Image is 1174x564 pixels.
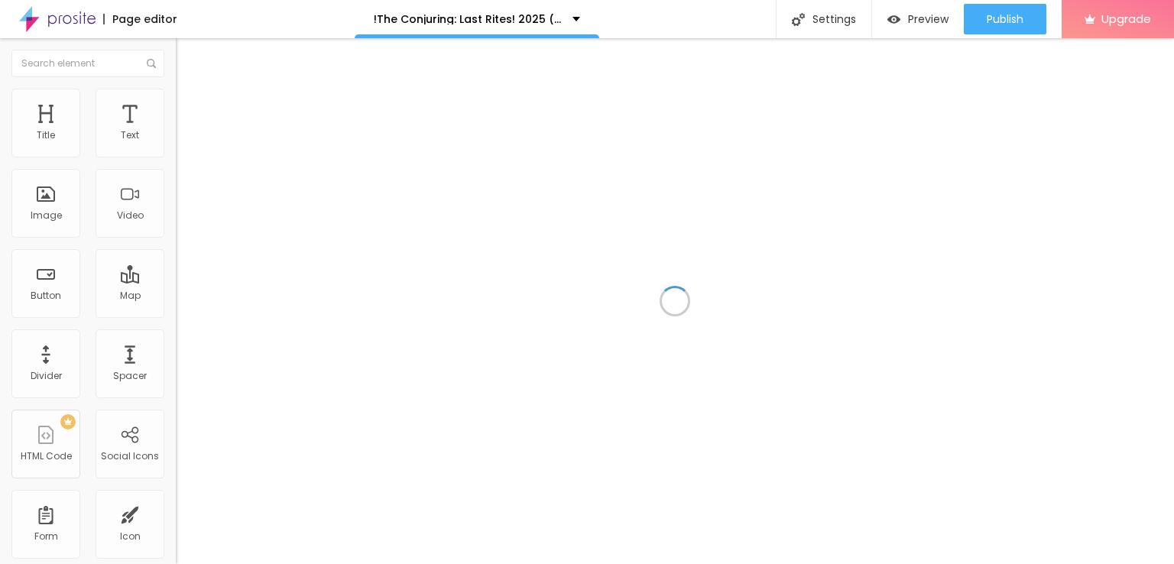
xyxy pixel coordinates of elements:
div: Title [37,130,55,141]
img: Icone [792,13,805,26]
p: !The Conjuring: Last Rites! 2025 (FullMovie) Download Mp4moviez 1080p, 720p, 480p & HD English/Hindi [374,14,561,24]
span: Upgrade [1101,12,1151,25]
span: Publish [987,13,1023,25]
div: Divider [31,371,62,381]
div: Button [31,290,61,301]
div: Text [121,130,139,141]
button: Preview [872,4,964,34]
div: Social Icons [101,451,159,462]
div: Spacer [113,371,147,381]
div: Video [117,210,144,221]
input: Search element [11,50,164,77]
div: Icon [120,531,141,542]
div: Image [31,210,62,221]
div: HTML Code [21,451,72,462]
button: Publish [964,4,1046,34]
div: Page editor [103,14,177,24]
span: Preview [908,13,949,25]
div: Map [120,290,141,301]
img: view-1.svg [887,13,900,26]
div: Form [34,531,58,542]
img: Icone [147,59,156,68]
